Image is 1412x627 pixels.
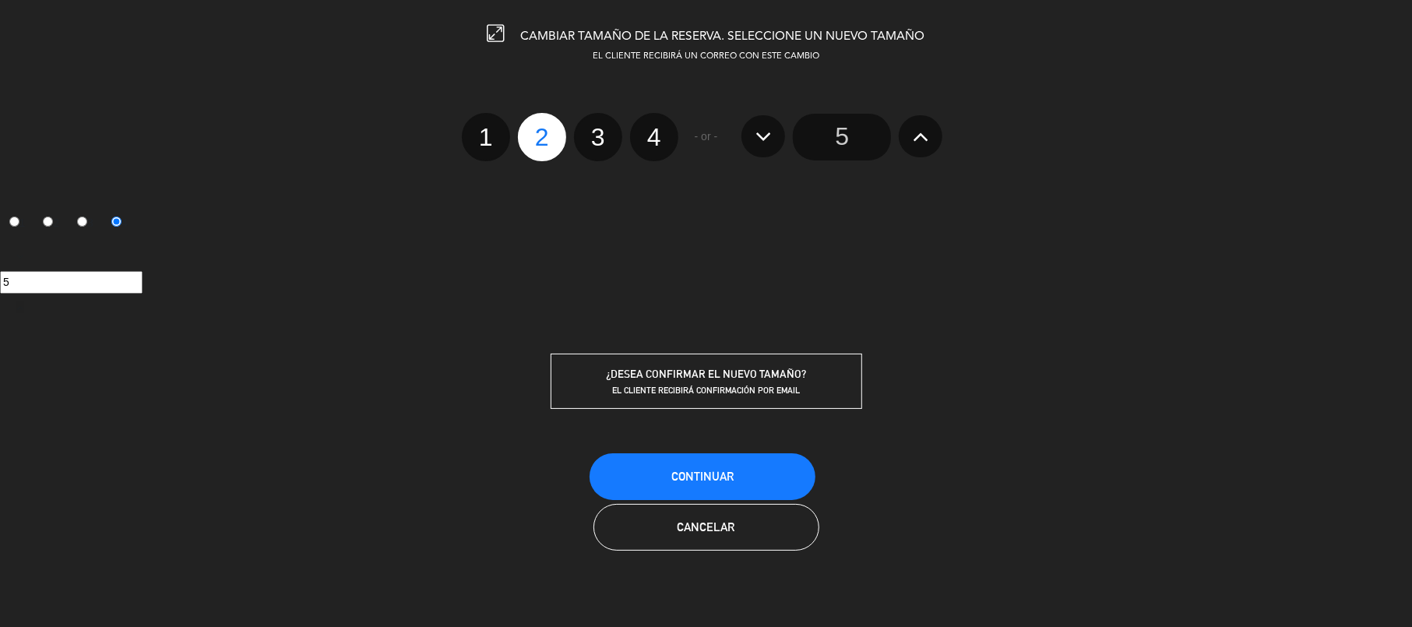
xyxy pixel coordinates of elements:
span: EL CLIENTE RECIBIRÁ CONFIRMACIÓN POR EMAIL [612,385,800,396]
label: 3 [574,113,622,161]
span: Cancelar [678,520,735,534]
label: 4 [102,210,136,237]
input: 2 [43,217,53,227]
button: Cancelar [593,504,819,551]
label: 4 [630,113,678,161]
span: - or - [695,128,718,146]
span: ¿DESEA CONFIRMAR EL NUEVO TAMAÑO? [606,368,806,380]
label: 3 [69,210,103,237]
label: 1 [462,113,510,161]
span: CAMBIAR TAMAÑO DE LA RESERVA. SELECCIONE UN NUEVO TAMAÑO [521,30,925,43]
input: 3 [77,217,87,227]
input: 4 [111,217,121,227]
input: 1 [9,217,19,227]
label: 2 [518,113,566,161]
span: EL CLIENTE RECIBIRÁ UN CORREO CON ESTE CAMBIO [593,52,819,61]
label: 2 [34,210,69,237]
button: Continuar [590,453,815,500]
span: Continuar [671,470,734,483]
